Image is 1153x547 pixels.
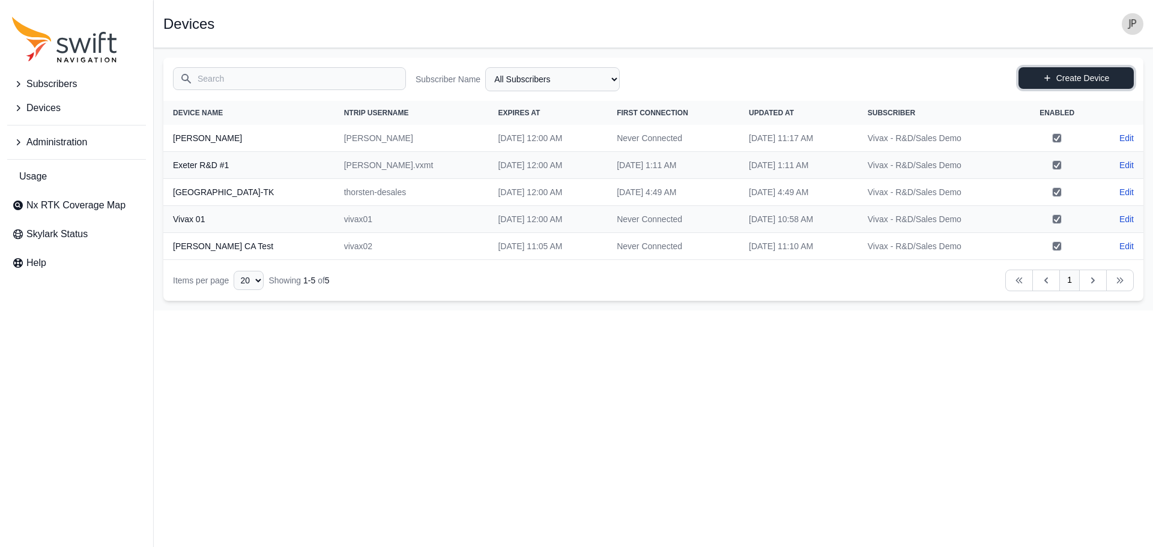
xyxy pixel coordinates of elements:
[26,135,87,150] span: Administration
[7,222,146,246] a: Skylark Status
[607,152,739,179] td: [DATE] 1:11 AM
[617,109,688,117] span: First Connection
[26,227,88,241] span: Skylark Status
[1122,13,1143,35] img: user photo
[7,130,146,154] button: Administration
[498,109,540,117] span: Expires At
[488,152,607,179] td: [DATE] 12:00 AM
[739,233,858,260] td: [DATE] 11:10 AM
[1018,101,1095,125] th: Enabled
[334,206,489,233] td: vivax01
[163,206,334,233] th: Vivax 01
[858,125,1018,152] td: Vivax - R&D/Sales Demo
[163,101,334,125] th: Device Name
[173,276,229,285] span: Items per page
[163,233,334,260] th: [PERSON_NAME] CA Test
[26,256,46,270] span: Help
[1119,186,1134,198] a: Edit
[334,233,489,260] td: vivax02
[739,125,858,152] td: [DATE] 11:17 AM
[7,72,146,96] button: Subscribers
[163,152,334,179] th: Exeter R&D #1
[488,125,607,152] td: [DATE] 12:00 AM
[1018,67,1134,89] a: Create Device
[607,233,739,260] td: Never Connected
[739,179,858,206] td: [DATE] 4:49 AM
[416,73,480,85] label: Subscriber Name
[7,193,146,217] a: Nx RTK Coverage Map
[739,206,858,233] td: [DATE] 10:58 AM
[7,251,146,275] a: Help
[858,233,1018,260] td: Vivax - R&D/Sales Demo
[1119,213,1134,225] a: Edit
[26,101,61,115] span: Devices
[26,77,77,91] span: Subscribers
[163,125,334,152] th: [PERSON_NAME]
[163,260,1143,301] nav: Table navigation
[858,101,1018,125] th: Subscriber
[26,198,126,213] span: Nx RTK Coverage Map
[7,96,146,120] button: Devices
[607,206,739,233] td: Never Connected
[488,179,607,206] td: [DATE] 12:00 AM
[334,125,489,152] td: [PERSON_NAME]
[334,152,489,179] td: [PERSON_NAME].vxmt
[1119,240,1134,252] a: Edit
[1119,159,1134,171] a: Edit
[858,152,1018,179] td: Vivax - R&D/Sales Demo
[488,206,607,233] td: [DATE] 12:00 AM
[1119,132,1134,144] a: Edit
[739,152,858,179] td: [DATE] 1:11 AM
[325,276,330,285] span: 5
[334,179,489,206] td: thorsten-desales
[1059,270,1080,291] a: 1
[19,169,47,184] span: Usage
[334,101,489,125] th: NTRIP Username
[488,233,607,260] td: [DATE] 11:05 AM
[163,17,214,31] h1: Devices
[749,109,794,117] span: Updated At
[234,271,264,290] select: Display Limit
[7,165,146,189] a: Usage
[303,276,315,285] span: 1 - 5
[485,67,620,91] select: Subscriber
[858,206,1018,233] td: Vivax - R&D/Sales Demo
[268,274,329,286] div: Showing of
[163,179,334,206] th: [GEOGRAPHIC_DATA]-TK
[607,179,739,206] td: [DATE] 4:49 AM
[607,125,739,152] td: Never Connected
[858,179,1018,206] td: Vivax - R&D/Sales Demo
[173,67,406,90] input: Search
